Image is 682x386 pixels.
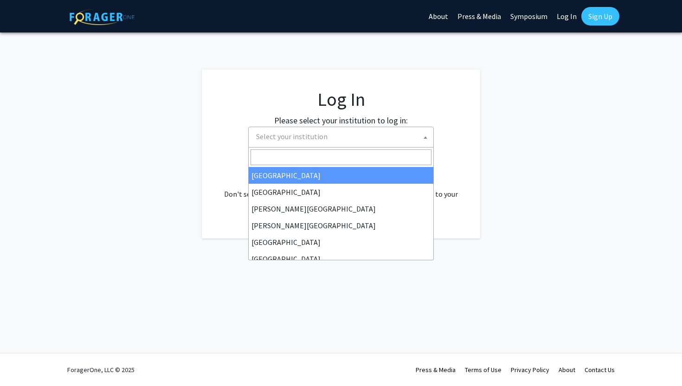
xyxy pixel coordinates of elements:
[249,184,433,200] li: [GEOGRAPHIC_DATA]
[465,366,502,374] a: Terms of Use
[581,7,619,26] a: Sign Up
[249,234,433,251] li: [GEOGRAPHIC_DATA]
[585,366,615,374] a: Contact Us
[220,88,462,110] h1: Log In
[249,251,433,267] li: [GEOGRAPHIC_DATA]
[252,127,433,146] span: Select your institution
[248,127,434,148] span: Select your institution
[70,9,135,25] img: ForagerOne Logo
[249,167,433,184] li: [GEOGRAPHIC_DATA]
[249,217,433,234] li: [PERSON_NAME][GEOGRAPHIC_DATA]
[511,366,549,374] a: Privacy Policy
[251,149,431,165] input: Search
[220,166,462,211] div: No account? . Don't see your institution? about bringing ForagerOne to your institution.
[416,366,456,374] a: Press & Media
[67,354,135,386] div: ForagerOne, LLC © 2025
[274,114,408,127] label: Please select your institution to log in:
[249,200,433,217] li: [PERSON_NAME][GEOGRAPHIC_DATA]
[256,132,328,141] span: Select your institution
[559,366,575,374] a: About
